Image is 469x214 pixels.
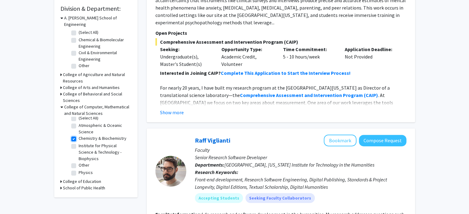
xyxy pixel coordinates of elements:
[217,46,278,68] div: Academic Credit, Volunteer
[160,70,221,76] strong: Interested in Joining CAIP?
[195,193,243,203] mat-chip: Accepting Students
[160,53,212,68] div: Undergraduate(s), Master's Student(s)
[79,115,98,121] label: (Select All)
[155,29,406,37] p: Open Projects
[240,92,363,98] strong: Comprehensive Assessment and Intervention Program
[79,37,130,50] label: Chemical & Biomolecular Engineering
[240,92,378,98] a: Comprehensive Assessment and Intervention Program (CAIP)
[79,135,126,142] label: Chemistry & Biochemistry
[224,162,374,168] span: [GEOGRAPHIC_DATA], [US_STATE] Institute for Technology in the Humanities
[63,178,101,185] h3: College of Education
[64,15,131,28] h3: A. [PERSON_NAME] School of Engineering
[221,46,274,53] p: Opportunity Type:
[195,176,406,191] div: Front-end development, Research Software Engineering, Digital Publishing, Standards & Project Lon...
[160,109,184,116] button: Show more
[160,46,212,53] p: Seeking:
[195,154,406,161] p: Senior Research Software Developer
[63,71,131,84] h3: College of Agriculture and Natural Resources
[324,135,356,146] button: Add Raff Viglianti to Bookmarks
[340,46,402,68] div: Not Provided
[79,122,130,135] label: Atmospheric & Oceanic Science
[195,162,224,168] b: Departments:
[64,104,131,117] h3: College of Computer, Mathematical and Natural Sciences
[79,143,130,162] label: Institute for Physical Science & Technology - Biophysics
[63,185,105,191] h3: School of Public Health
[245,193,315,203] mat-chip: Seeking Faculty Collaborators
[364,92,378,98] strong: (CAIP)
[5,186,26,209] iframe: Chat
[79,63,89,69] label: Other
[79,162,89,168] label: Other
[359,135,406,146] button: Compose Request to Raff Viglianti
[155,38,406,46] span: Comprehensive Assessment and Intervention Program (CAIP)
[79,29,98,36] label: (Select All)
[195,169,238,175] b: Research Keywords:
[283,46,335,53] p: Time Commitment:
[160,84,406,195] p: For nearly 20 years, I have built my research program at the [GEOGRAPHIC_DATA][US_STATE] as Direc...
[345,46,397,53] p: Application Deadline:
[60,5,131,12] h2: Division & Department:
[195,146,406,154] p: Faculty
[63,84,120,91] h3: College of Arts and Humanities
[63,91,131,104] h3: College of Behavioral and Social Sciences
[79,50,130,63] label: Civil & Environmental Engineering
[278,46,340,68] div: 5 - 10 hours/week
[221,70,351,76] a: Complete This Application to Start the Interview Process!
[195,136,230,144] a: Raff Viglianti
[79,169,93,176] label: Physics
